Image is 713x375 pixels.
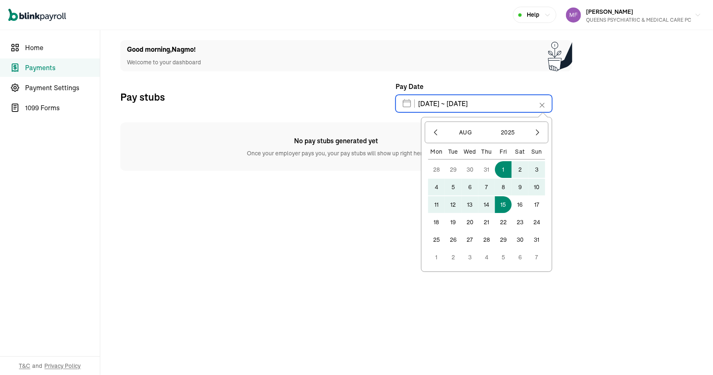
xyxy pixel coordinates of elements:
button: 30 [462,161,478,178]
button: 5 [445,179,462,195]
p: Pay stubs [120,90,165,104]
span: Pay Date [396,81,424,91]
button: 23 [512,214,528,231]
div: Sat [512,147,528,156]
button: Help [513,7,556,23]
button: 3 [528,161,545,178]
button: 25 [428,231,445,248]
button: 15 [495,196,512,213]
button: 7 [478,179,495,195]
img: Plant illustration [548,40,572,71]
button: 11 [428,196,445,213]
button: 5 [495,249,512,266]
button: 2025 [488,124,528,140]
div: Wed [462,147,478,156]
div: Thu [478,147,495,156]
span: 1099 Forms [25,103,100,113]
span: Payments [25,63,100,73]
button: 27 [462,231,478,248]
h1: Good morning , Nagmo ! [127,45,201,55]
button: Aug [445,124,485,140]
button: 10 [528,179,545,195]
button: 19 [445,214,462,231]
div: Tue [445,147,462,156]
button: 20 [462,214,478,231]
button: 31 [528,231,545,248]
button: 1 [428,249,445,266]
button: 31 [478,161,495,178]
span: Home [25,43,100,53]
button: 2 [512,161,528,178]
span: Payment Settings [25,83,100,93]
p: Welcome to your dashboard [127,58,201,67]
button: 12 [445,196,462,213]
button: 28 [428,161,445,178]
span: No pay stubs generated yet [120,136,552,146]
span: Once your employer pays you, your pay stubs will show up right here [120,146,552,157]
button: 17 [528,196,545,213]
button: 18 [428,214,445,231]
button: 21 [478,214,495,231]
button: 2 [445,249,462,266]
button: 24 [528,214,545,231]
button: 8 [495,179,512,195]
iframe: Chat Widget [671,335,713,375]
div: Fri [495,147,512,156]
button: 14 [478,196,495,213]
button: 29 [495,231,512,248]
span: Help [527,10,539,19]
div: Sun [528,147,545,156]
button: 28 [478,231,495,248]
button: 4 [478,249,495,266]
span: T&C [19,362,30,370]
button: 6 [462,179,478,195]
button: [PERSON_NAME]QUEENS PSYCHIATRIC & MEDICAL CARE PC [563,5,705,25]
span: [PERSON_NAME] [586,8,633,15]
button: 26 [445,231,462,248]
span: Privacy Policy [45,362,81,370]
div: QUEENS PSYCHIATRIC & MEDICAL CARE PC [586,16,691,24]
div: Mon [428,147,445,156]
button: 22 [495,214,512,231]
button: 4 [428,179,445,195]
button: 13 [462,196,478,213]
button: 29 [445,161,462,178]
button: 30 [512,231,528,248]
button: 6 [512,249,528,266]
button: 3 [462,249,478,266]
button: 7 [528,249,545,266]
button: 16 [512,196,528,213]
nav: Global [8,3,66,27]
button: 9 [512,179,528,195]
input: XX/XX/XX ~ XX/XX/XX [396,95,552,112]
button: 1 [495,161,512,178]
